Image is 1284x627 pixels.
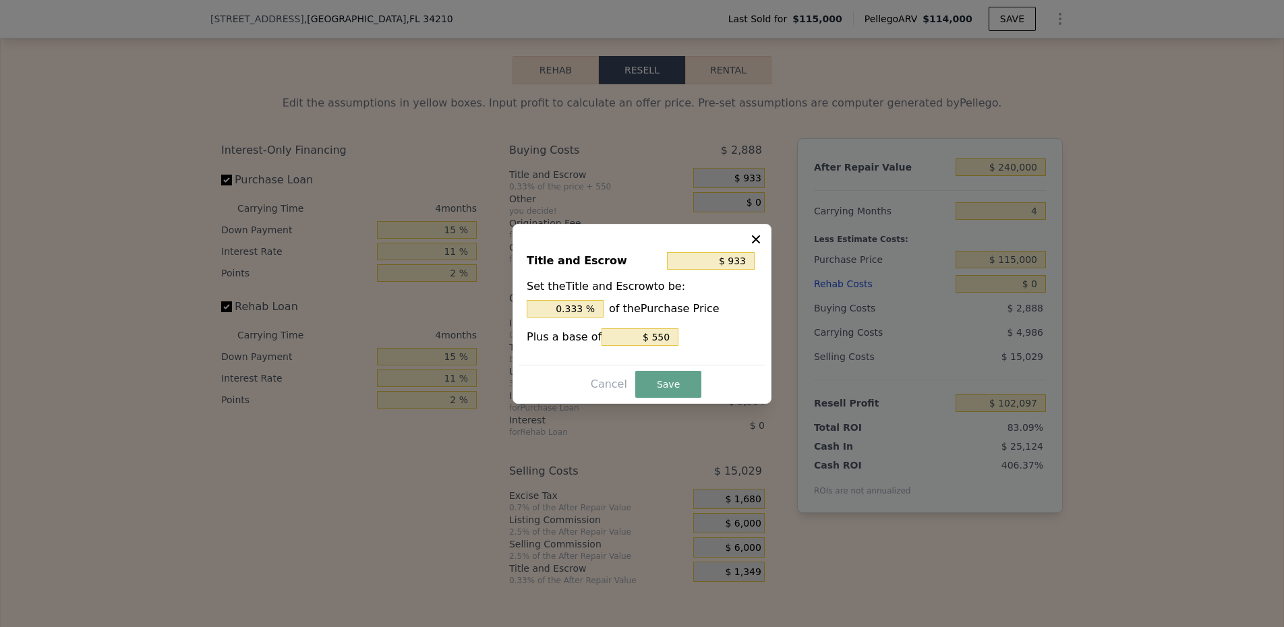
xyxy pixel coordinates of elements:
span: Plus a base of [527,330,602,343]
div: Title and Escrow [527,249,662,273]
div: of the Purchase Price [527,300,757,318]
button: Cancel [585,374,633,395]
button: Save [635,371,701,398]
div: Set the Title and Escrow to be: [527,278,757,318]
